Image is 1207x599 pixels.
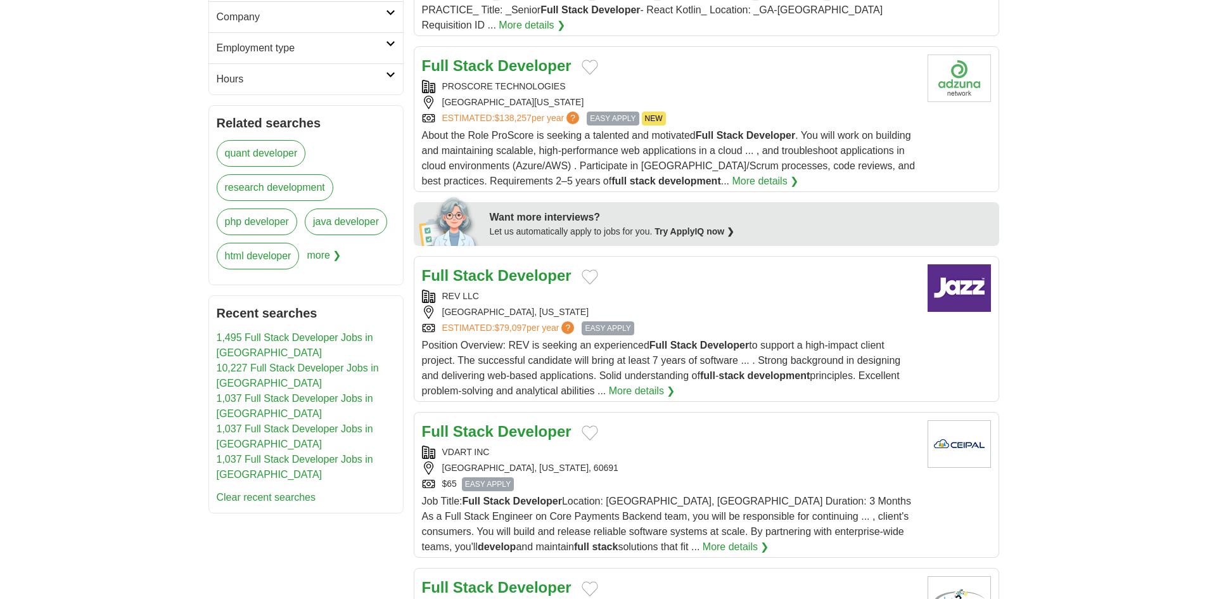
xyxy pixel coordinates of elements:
[419,195,480,246] img: apply-iq-scientist.png
[718,370,744,381] strong: stack
[209,32,403,63] a: Employment type
[498,579,572,596] strong: Developer
[422,267,572,284] a: Full Stack Developer
[422,477,917,491] div: $65
[732,174,799,189] a: More details ❯
[498,57,572,74] strong: Developer
[587,112,639,126] span: EASY APPLY
[494,113,531,123] span: $138,257
[494,323,527,333] span: $79,097
[463,496,480,506] strong: Full
[217,113,395,132] h2: Related searches
[442,321,577,335] a: ESTIMATED:$79,097per year?
[422,423,572,440] a: Full Stack Developer
[453,267,494,284] strong: Stack
[592,541,618,552] strong: stack
[422,290,917,303] div: REV LLC
[422,306,917,319] div: [GEOGRAPHIC_DATA], [US_STATE]
[700,340,749,351] strong: Developer
[422,96,917,109] div: [GEOGRAPHIC_DATA][US_STATE]
[696,130,713,141] strong: Full
[217,140,306,167] a: quant developer
[217,304,395,323] h2: Recent searches
[700,370,715,381] strong: full
[422,496,911,552] span: Job Title: Location: [GEOGRAPHIC_DATA], [GEOGRAPHIC_DATA] Duration: 3 Months As a Full Stack Engi...
[748,370,810,381] strong: development
[217,10,386,25] h2: Company
[513,496,562,506] strong: Developer
[422,340,901,396] span: Position Overview: REV is seeking an experienced to support a high-impact client project. The suc...
[209,1,403,32] a: Company
[422,57,572,74] a: Full Stack Developer
[499,18,565,33] a: More details ❯
[217,393,373,419] a: 1,037 Full Stack Developer Jobs in [GEOGRAPHIC_DATA]
[483,496,510,506] strong: Stack
[649,340,667,351] strong: Full
[453,57,494,74] strong: Stack
[582,321,634,335] span: EASY APPLY
[703,539,769,555] a: More details ❯
[217,363,379,389] a: 10,227 Full Stack Developer Jobs in [GEOGRAPHIC_DATA]
[498,423,572,440] strong: Developer
[422,80,917,93] div: PROSCORE TECHNOLOGIES
[422,130,916,186] span: About the Role ProScore is seeking a talented and motivated . You will work on building and maint...
[217,41,386,56] h2: Employment type
[217,492,316,503] a: Clear recent searches
[609,383,675,399] a: More details ❯
[746,130,795,141] strong: Developer
[630,176,656,186] strong: stack
[582,581,598,596] button: Add to favorite jobs
[462,477,514,491] span: EASY APPLY
[217,423,373,449] a: 1,037 Full Stack Developer Jobs in [GEOGRAPHIC_DATA]
[498,267,572,284] strong: Developer
[453,579,494,596] strong: Stack
[422,579,572,596] a: Full Stack Developer
[928,420,991,468] img: Company logo
[490,210,992,225] div: Want more interviews?
[582,425,598,441] button: Add to favorite jobs
[582,269,598,285] button: Add to favorite jobs
[217,454,373,480] a: 1,037 Full Stack Developer Jobs in [GEOGRAPHIC_DATA]
[561,321,574,334] span: ?
[217,243,300,269] a: html developer
[658,176,721,186] strong: development
[422,423,449,440] strong: Full
[422,267,449,284] strong: Full
[422,446,917,459] div: VDART INC
[217,209,297,235] a: php developer
[566,112,579,124] span: ?
[217,174,333,201] a: research development
[422,579,449,596] strong: Full
[611,176,627,186] strong: full
[591,4,640,15] strong: Developer
[540,4,558,15] strong: Full
[422,57,449,74] strong: Full
[574,541,589,552] strong: full
[717,130,744,141] strong: Stack
[490,225,992,238] div: Let us automatically apply to jobs for you.
[478,541,516,552] strong: develop
[642,112,666,126] span: NEW
[217,72,386,87] h2: Hours
[582,60,598,75] button: Add to favorite jobs
[442,112,582,126] a: ESTIMATED:$138,257per year?
[670,340,698,351] strong: Stack
[422,461,917,475] div: [GEOGRAPHIC_DATA], [US_STATE], 60691
[209,63,403,94] a: Hours
[655,226,734,236] a: Try ApplyIQ now ❯
[217,332,373,358] a: 1,495 Full Stack Developer Jobs in [GEOGRAPHIC_DATA]
[305,209,387,235] a: java developer
[307,243,341,277] span: more ❯
[453,423,494,440] strong: Stack
[928,55,991,102] img: Company logo
[928,264,991,312] img: Company logo
[561,4,589,15] strong: Stack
